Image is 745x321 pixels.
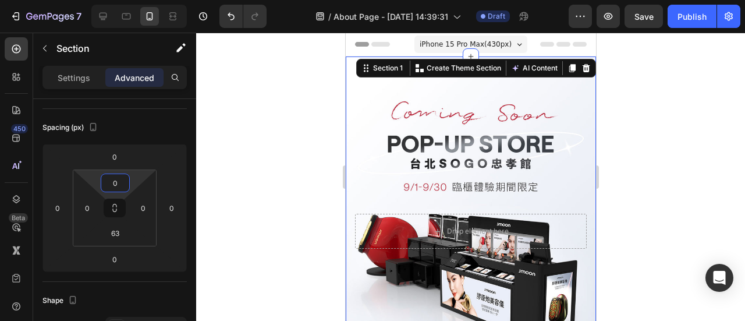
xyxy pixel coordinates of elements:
[58,72,90,84] p: Settings
[668,5,716,28] button: Publish
[163,199,180,217] input: 0
[79,199,96,217] input: 0px
[9,213,28,223] div: Beta
[346,33,596,321] iframe: Design area
[705,264,733,292] div: Open Intercom Messenger
[49,199,66,217] input: 0
[56,41,152,55] p: Section
[115,72,154,84] p: Advanced
[104,224,127,242] input: 63px
[328,10,331,23] span: /
[634,12,654,22] span: Save
[76,9,81,23] p: 7
[42,120,100,136] div: Spacing (px)
[625,5,663,28] button: Save
[334,10,448,23] span: About Page - [DATE] 14:39:31
[677,10,707,23] div: Publish
[11,124,28,133] div: 450
[488,11,505,22] span: Draft
[219,5,267,28] div: Undo/Redo
[134,199,152,217] input: 0px
[104,174,127,192] input: 0
[103,251,126,268] input: 0
[42,293,80,309] div: Shape
[5,5,87,28] button: 7
[103,148,126,165] input: 0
